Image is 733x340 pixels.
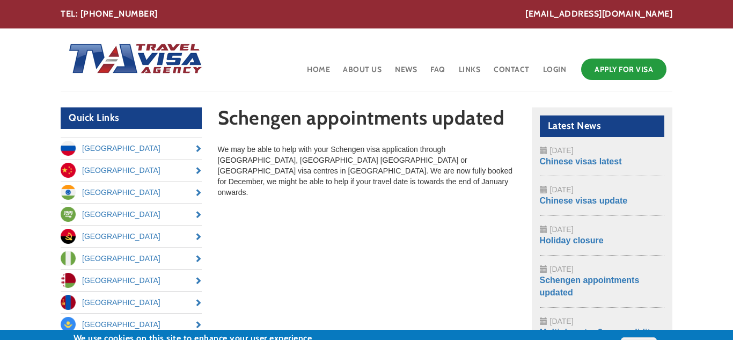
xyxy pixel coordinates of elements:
[550,317,574,325] span: [DATE]
[550,146,574,155] span: [DATE]
[61,138,202,159] a: [GEOGRAPHIC_DATA]
[493,56,531,91] a: Contact
[342,56,383,91] a: About Us
[306,56,331,91] a: Home
[61,226,202,247] a: [GEOGRAPHIC_DATA]
[540,276,640,297] a: Schengen appointments updated
[540,157,622,166] a: Chinese visas latest
[218,107,516,134] h1: Schengen appointments updated
[218,144,516,198] p: We may be able to help with your Schengen visa application through [GEOGRAPHIC_DATA], [GEOGRAPHIC...
[581,59,666,80] a: Apply for Visa
[540,115,665,137] h2: Latest News
[61,160,202,181] a: [GEOGRAPHIC_DATA]
[550,265,574,273] span: [DATE]
[61,204,202,225] a: [GEOGRAPHIC_DATA]
[61,314,202,335] a: [GEOGRAPHIC_DATA]
[394,56,418,91] a: News
[540,236,604,245] a: Holiday closure
[61,270,202,291] a: [GEOGRAPHIC_DATA]
[61,8,672,20] div: TEL: [PHONE_NUMBER]
[458,56,482,91] a: Links
[61,248,202,269] a: [GEOGRAPHIC_DATA]
[61,33,203,86] img: Home
[540,196,628,205] a: Chinese visas update
[550,225,574,234] span: [DATE]
[542,56,568,91] a: Login
[525,8,672,20] a: [EMAIL_ADDRESS][DOMAIN_NAME]
[429,56,446,91] a: FAQ
[61,292,202,313] a: [GEOGRAPHIC_DATA]
[61,182,202,203] a: [GEOGRAPHIC_DATA]
[550,185,574,194] span: [DATE]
